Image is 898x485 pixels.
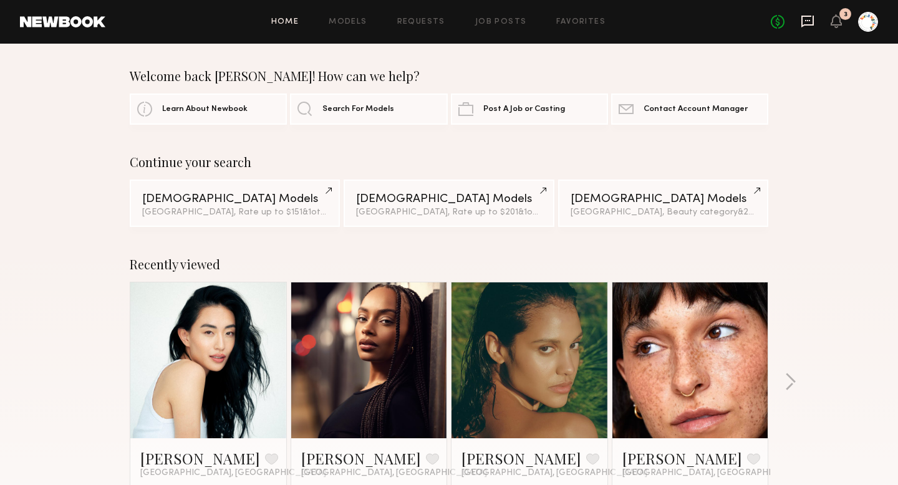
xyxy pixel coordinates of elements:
[290,94,447,125] a: Search For Models
[451,94,608,125] a: Post A Job or Casting
[130,155,768,170] div: Continue your search
[622,448,742,468] a: [PERSON_NAME]
[130,180,340,227] a: [DEMOGRAPHIC_DATA] Models[GEOGRAPHIC_DATA], Rate up to $151&1other filter
[130,69,768,84] div: Welcome back [PERSON_NAME]! How can we help?
[130,94,287,125] a: Learn About Newbook
[344,180,554,227] a: [DEMOGRAPHIC_DATA] Models[GEOGRAPHIC_DATA], Rate up to $201&1other filter
[571,208,756,217] div: [GEOGRAPHIC_DATA], Beauty category
[571,193,756,205] div: [DEMOGRAPHIC_DATA] Models
[644,105,748,113] span: Contact Account Manager
[461,468,647,478] span: [GEOGRAPHIC_DATA], [GEOGRAPHIC_DATA]
[483,105,565,113] span: Post A Job or Casting
[140,468,326,478] span: [GEOGRAPHIC_DATA], [GEOGRAPHIC_DATA]
[322,105,394,113] span: Search For Models
[611,94,768,125] a: Contact Account Manager
[461,448,581,468] a: [PERSON_NAME]
[142,193,327,205] div: [DEMOGRAPHIC_DATA] Models
[130,257,768,272] div: Recently viewed
[558,180,768,227] a: [DEMOGRAPHIC_DATA] Models[GEOGRAPHIC_DATA], Beauty category&2other filters
[301,468,487,478] span: [GEOGRAPHIC_DATA], [GEOGRAPHIC_DATA]
[738,208,798,216] span: & 2 other filter s
[475,18,527,26] a: Job Posts
[301,448,421,468] a: [PERSON_NAME]
[302,208,356,216] span: & 1 other filter
[271,18,299,26] a: Home
[556,18,606,26] a: Favorites
[844,11,847,18] div: 3
[162,105,248,113] span: Learn About Newbook
[142,208,327,217] div: [GEOGRAPHIC_DATA], Rate up to $151
[397,18,445,26] a: Requests
[356,208,541,217] div: [GEOGRAPHIC_DATA], Rate up to $201
[140,448,260,468] a: [PERSON_NAME]
[622,468,808,478] span: [GEOGRAPHIC_DATA], [GEOGRAPHIC_DATA]
[356,193,541,205] div: [DEMOGRAPHIC_DATA] Models
[329,18,367,26] a: Models
[518,208,572,216] span: & 1 other filter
